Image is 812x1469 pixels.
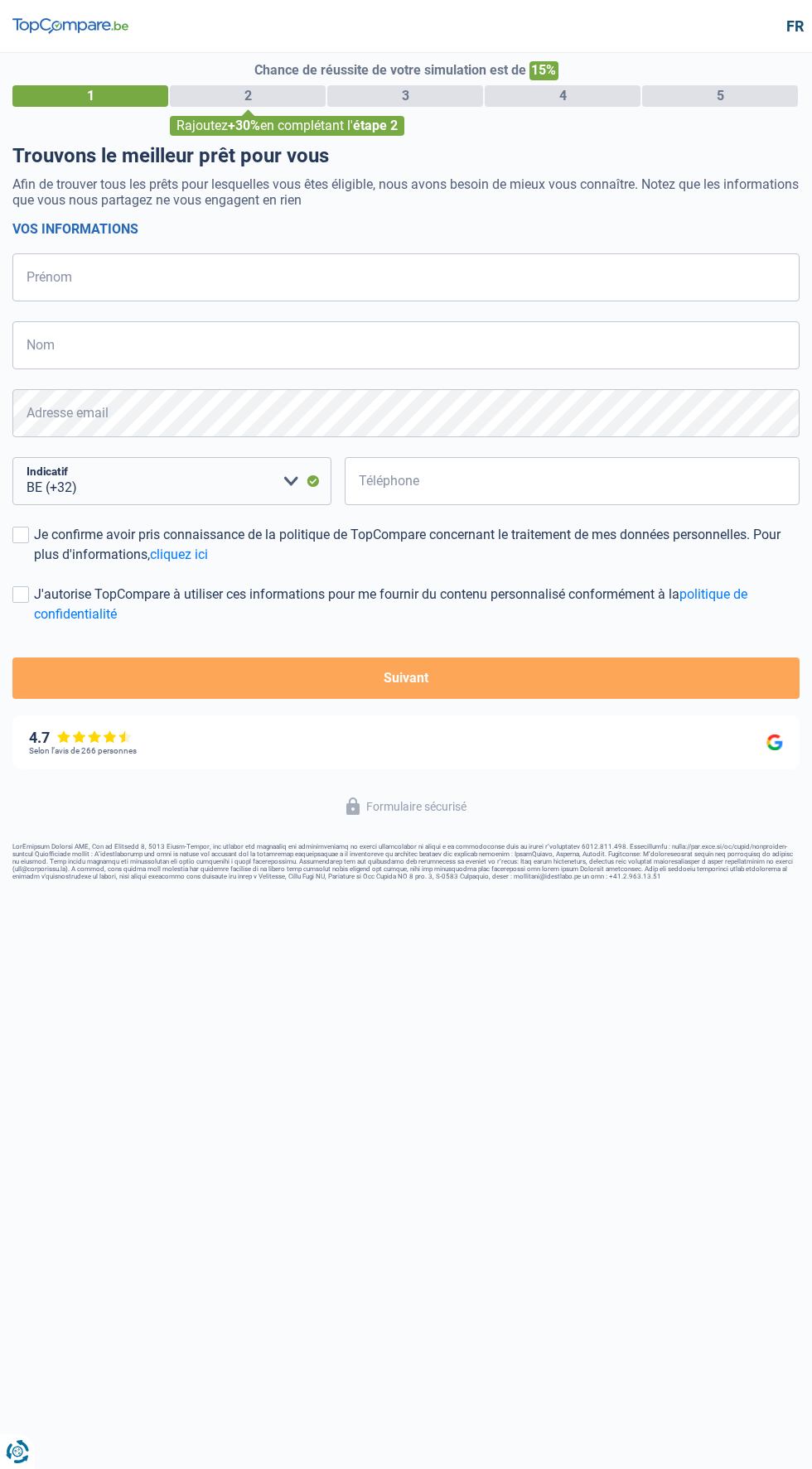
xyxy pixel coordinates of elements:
[29,746,137,756] div: Selon l’avis de 266 personnes
[150,547,208,562] a: cliquez ici
[254,62,526,78] span: Chance de réussite de votre simulation est de
[29,729,133,747] div: 4.7
[327,85,483,107] div: 3
[336,792,476,820] button: Formulaire sécurisé
[170,85,326,107] div: 2
[12,85,168,107] div: 1
[353,118,398,133] span: étape 2
[228,118,260,133] span: +30%
[12,657,800,699] button: Suivant
[12,18,128,35] img: TopCompare Logo
[12,221,800,237] h2: Vos informations
[12,176,800,208] p: Afin de trouver tous les prêts pour lesquelles vous êtes éligible, nous avons besoin de mieux vou...
[786,17,800,36] div: fr
[12,843,800,880] footer: LorEmipsum Dolorsi AME, Con ad Elitsedd 8, 5013 Eiusm-Tempor, inc utlabor etd magnaaliq eni admin...
[485,85,640,107] div: 4
[170,116,404,136] div: Rajoutez en complétant l'
[34,585,800,624] div: J'autorise TopCompare à utiliser ces informations pour me fournir du contenu personnalisé conform...
[12,144,800,168] h1: Trouvons le meilleur prêt pour vous
[642,85,798,107] div: 5
[34,586,747,622] a: politique de confidentialité
[529,61,558,80] span: 15%
[345,457,800,505] input: 401020304
[34,525,800,565] div: Je confirme avoir pris connaissance de la politique de TopCompare concernant le traitement de mes...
